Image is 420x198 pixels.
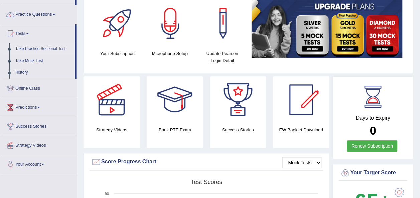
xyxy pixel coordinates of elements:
h4: Strategy Videos [84,126,140,133]
a: Take Mock Test [12,55,75,67]
a: Online Class [0,79,77,96]
div: Score Progress Chart [91,157,321,167]
a: Success Stories [0,117,77,134]
h4: Microphone Setup [147,50,193,57]
a: Strategy Videos [0,136,77,153]
a: Practice Questions [0,5,77,22]
h4: Your Subscription [95,50,140,57]
h4: Success Stories [210,126,266,133]
tspan: Test scores [191,179,222,185]
b: 0 [370,124,376,137]
a: Your Account [0,155,77,172]
text: 90 [105,192,109,196]
h4: Book PTE Exam [147,126,203,133]
div: Your Target Score [340,168,406,178]
h4: EW Booklet Download [273,126,329,133]
a: Take Practice Sectional Test [12,43,75,55]
h4: Update Pearson Login Detail [199,50,245,64]
a: History [12,67,75,79]
a: Renew Subscription [347,140,397,152]
a: Tests [0,24,75,41]
h4: Days to Expiry [340,115,406,121]
a: Predictions [0,98,77,115]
